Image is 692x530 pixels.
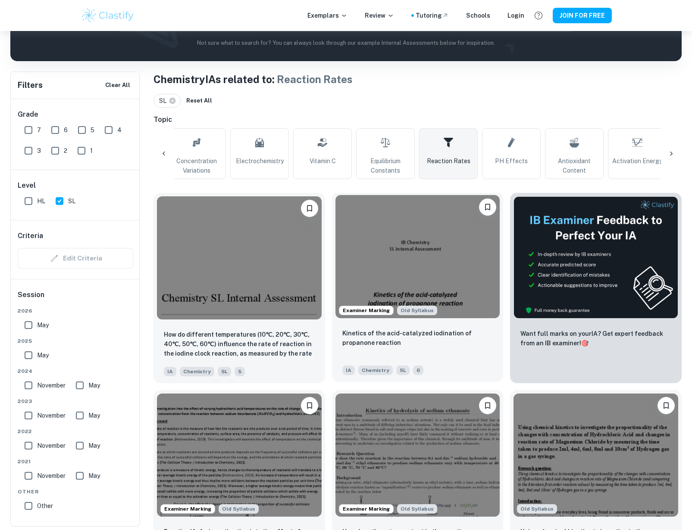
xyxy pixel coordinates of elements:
[235,367,245,376] span: 5
[37,196,45,206] span: HL
[219,504,259,514] span: Old Syllabus
[339,505,393,513] span: Examiner Marking
[358,366,393,375] span: Chemistry
[153,193,325,383] a: Please log in to bookmark exemplarsHow do different temperatures (10℃, 20℃, 30℃, 40℃, 50℃, 60℃) i...
[479,198,496,216] button: Please log in to bookmark exemplars
[103,79,132,92] button: Clear All
[396,366,410,375] span: SL
[495,156,528,166] span: pH Effects
[335,195,500,318] img: Chemistry IA example thumbnail: Kinetics of the acid-catalyzed iodinatio
[164,367,176,376] span: IA
[310,156,336,166] span: Vitamin C
[37,320,49,330] span: May
[510,193,682,383] a: ThumbnailWant full marks on yourIA? Get expert feedback from an IB examiner!
[117,125,122,135] span: 4
[397,504,437,514] div: Starting from the May 2025 session, the Chemistry IA requirements have changed. It's OK to refer ...
[549,156,600,175] span: Antioxidant Content
[397,306,437,315] div: Starting from the May 2025 session, the Chemistry IA requirements have changed. It's OK to refer ...
[18,397,133,405] span: 2023
[466,11,490,20] a: Schools
[37,501,53,511] span: Other
[301,200,318,217] button: Please log in to bookmark exemplars
[88,441,100,450] span: May
[277,73,353,85] span: Reaction Rates
[218,367,231,376] span: SL
[365,11,394,20] p: Review
[479,397,496,414] button: Please log in to bookmark exemplars
[360,156,411,175] span: Equilibrium Constants
[335,394,500,517] img: Chemistry IA example thumbnail: How does the rate constant in the reacti
[184,94,214,107] button: Reset All
[553,8,612,23] button: JOIN FOR FREE
[507,11,524,20] a: Login
[514,394,678,517] img: Chemistry IA example thumbnail: Using chemical kinetics to investigate t
[18,307,133,315] span: 2026
[531,8,546,23] button: Help and Feedback
[397,306,437,315] span: Old Syllabus
[157,196,322,319] img: Chemistry IA example thumbnail: How do different temperatures (10℃, 20℃,
[236,156,284,166] span: Electrochemistry
[301,397,318,414] button: Please log in to bookmark exemplars
[88,381,100,390] span: May
[161,505,215,513] span: Examiner Marking
[342,366,355,375] span: IA
[18,109,133,120] h6: Grade
[153,71,682,87] h1: Chemistry IAs related to:
[658,397,675,414] button: Please log in to bookmark exemplars
[164,330,315,359] p: How do different temperatures (10℃, 20℃, 30℃, 40℃, 50℃, 60℃) influence the rate of reaction in th...
[517,504,557,514] span: Old Syllabus
[18,337,133,345] span: 2025
[427,156,470,166] span: Reaction Rates
[88,411,100,420] span: May
[81,7,135,24] img: Clastify logo
[307,11,348,20] p: Exemplars
[159,96,170,105] span: SL
[90,146,93,155] span: 1
[416,11,449,20] a: Tutoring
[18,428,133,435] span: 2022
[180,367,214,376] span: Chemistry
[157,394,322,517] img: Chemistry IA example thumbnail: Practice IA: An investigation into the e
[18,367,133,375] span: 2024
[91,125,94,135] span: 5
[397,504,437,514] span: Old Syllabus
[413,366,423,375] span: 6
[171,156,222,175] span: Concentration Variations
[520,329,671,348] p: Want full marks on your IA ? Get expert feedback from an IB examiner!
[219,504,259,514] div: Starting from the May 2025 session, the Chemistry IA requirements have changed. It's OK to refer ...
[68,196,75,206] span: SL
[64,146,67,155] span: 2
[18,248,133,269] div: Criteria filters are unavailable when searching by topic
[37,146,41,155] span: 3
[37,471,66,480] span: November
[18,458,133,465] span: 2021
[37,381,66,390] span: November
[581,340,589,347] span: 🎯
[37,350,49,360] span: May
[18,488,133,496] span: Other
[37,441,66,450] span: November
[88,471,100,480] span: May
[18,231,43,241] h6: Criteria
[517,504,557,514] div: Starting from the May 2025 session, the Chemistry IA requirements have changed. It's OK to refer ...
[17,39,675,47] p: Not sure what to search for? You can always look through our example Internal Assessments below f...
[332,193,504,383] a: Examiner MarkingStarting from the May 2025 session, the Chemistry IA requirements have changed. I...
[342,329,493,347] p: Kinetics of the acid-catalyzed iodination of propanone reaction
[37,125,41,135] span: 7
[339,307,393,314] span: Examiner Marking
[612,156,662,166] span: Activation Energy
[18,79,43,91] h6: Filters
[37,411,66,420] span: November
[153,94,181,108] div: SL
[514,196,678,319] img: Thumbnail
[64,125,68,135] span: 6
[153,115,682,125] h6: Topic
[18,180,133,191] h6: Level
[18,290,133,307] h6: Session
